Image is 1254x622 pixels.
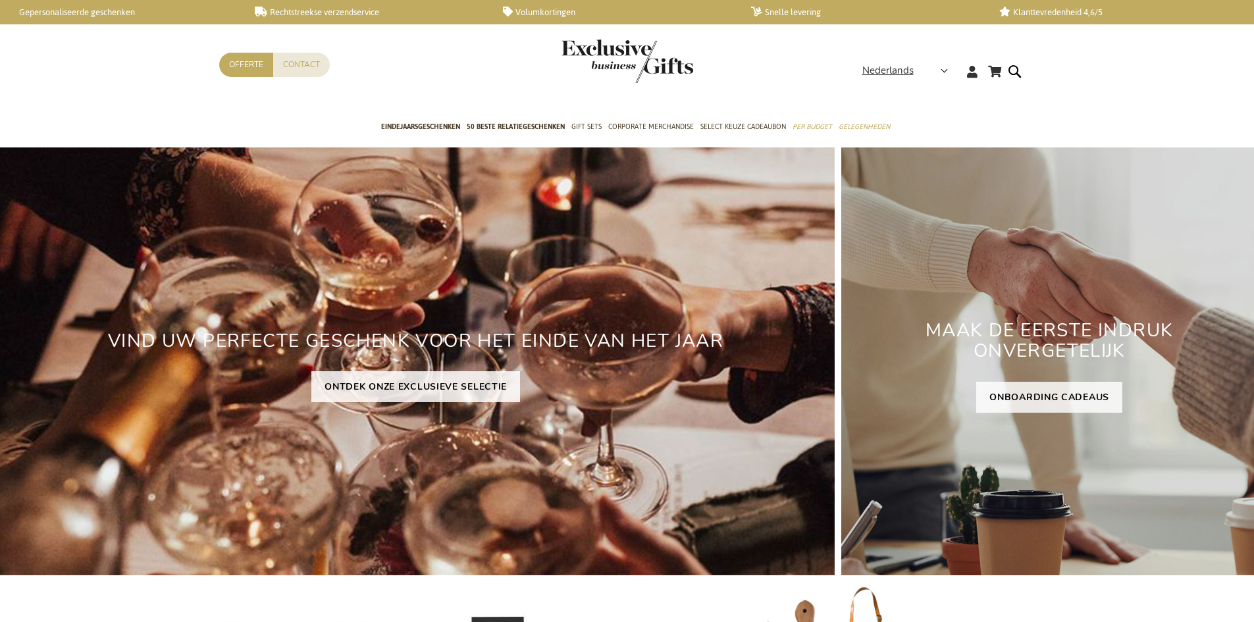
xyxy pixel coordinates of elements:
[608,111,694,144] a: Corporate Merchandise
[273,53,330,77] a: Contact
[999,7,1226,18] a: Klanttevredenheid 4,6/5
[608,120,694,134] span: Corporate Merchandise
[311,371,520,402] a: ONTDEK ONZE EXCLUSIEVE SELECTIE
[381,111,460,144] a: Eindejaarsgeschenken
[751,7,978,18] a: Snelle levering
[571,120,602,134] span: Gift Sets
[219,53,273,77] a: Offerte
[793,111,832,144] a: Per Budget
[839,111,890,144] a: Gelegenheden
[7,7,234,18] a: Gepersonaliseerde geschenken
[467,120,565,134] span: 50 beste relatiegeschenken
[255,7,482,18] a: Rechtstreekse verzendservice
[862,63,956,78] div: Nederlands
[562,39,693,83] img: Exclusive Business gifts logo
[862,63,914,78] span: Nederlands
[381,120,460,134] span: Eindejaarsgeschenken
[503,7,730,18] a: Volumkortingen
[700,120,786,134] span: Select Keuze Cadeaubon
[793,120,832,134] span: Per Budget
[571,111,602,144] a: Gift Sets
[839,120,890,134] span: Gelegenheden
[467,111,565,144] a: 50 beste relatiegeschenken
[562,39,627,83] a: store logo
[976,382,1122,413] a: ONBOARDING CADEAUS
[700,111,786,144] a: Select Keuze Cadeaubon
